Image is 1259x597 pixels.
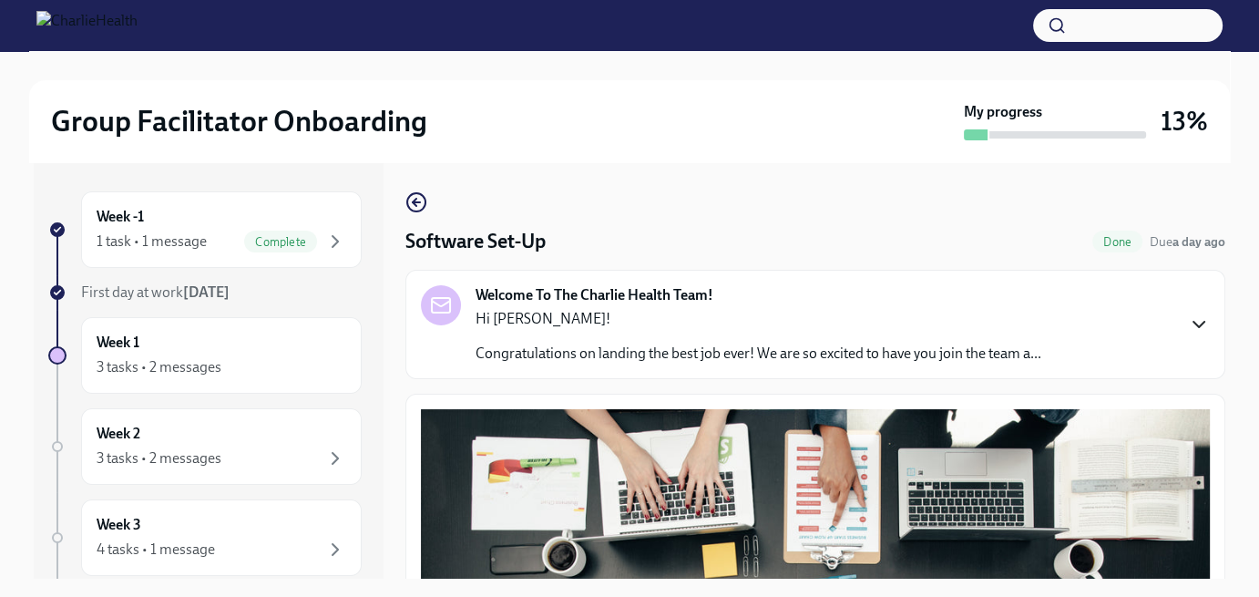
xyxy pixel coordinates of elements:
[1161,105,1208,138] h3: 13%
[476,344,1041,364] p: Congratulations on landing the best job ever! We are so excited to have you join the team a...
[97,540,215,560] div: 4 tasks • 1 message
[48,317,362,394] a: Week 13 tasks • 2 messages
[97,515,141,535] h6: Week 3
[97,232,207,252] div: 1 task • 1 message
[97,207,144,227] h6: Week -1
[1172,234,1225,250] strong: a day ago
[476,309,1041,329] p: Hi [PERSON_NAME]!
[51,103,427,139] h2: Group Facilitator Onboarding
[36,11,138,40] img: CharlieHealth
[964,102,1042,122] strong: My progress
[97,424,140,444] h6: Week 2
[48,191,362,268] a: Week -11 task • 1 messageComplete
[97,448,221,468] div: 3 tasks • 2 messages
[405,228,546,255] h4: Software Set-Up
[97,333,139,353] h6: Week 1
[183,283,230,301] strong: [DATE]
[1150,234,1225,250] span: Due
[48,283,362,303] a: First day at work[DATE]
[97,357,221,377] div: 3 tasks • 2 messages
[81,283,230,301] span: First day at work
[48,408,362,485] a: Week 23 tasks • 2 messages
[244,235,317,249] span: Complete
[476,285,713,305] strong: Welcome To The Charlie Health Team!
[1092,235,1142,249] span: Done
[1150,233,1225,251] span: August 12th, 2025 10:00
[48,499,362,576] a: Week 34 tasks • 1 message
